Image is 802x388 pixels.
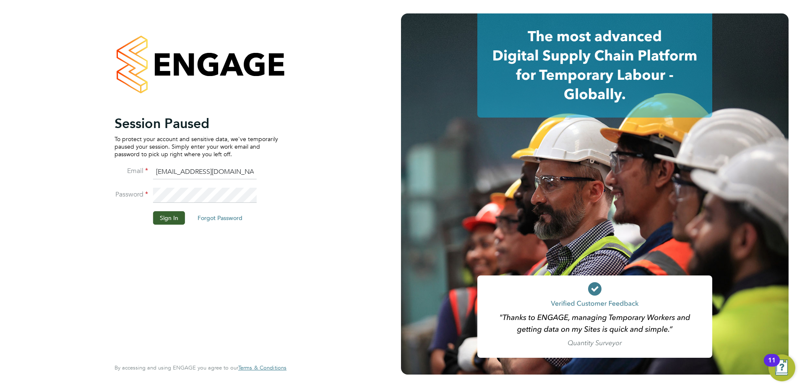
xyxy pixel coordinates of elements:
[768,360,776,371] div: 11
[191,211,249,225] button: Forgot Password
[115,167,148,176] label: Email
[153,165,257,180] input: Enter your work email...
[238,364,286,371] a: Terms & Conditions
[115,190,148,199] label: Password
[153,211,185,225] button: Sign In
[768,354,795,381] button: Open Resource Center, 11 new notifications
[115,115,278,132] h2: Session Paused
[115,135,278,158] p: To protect your account and sensitive data, we've temporarily paused your session. Simply enter y...
[115,364,286,371] span: By accessing and using ENGAGE you agree to our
